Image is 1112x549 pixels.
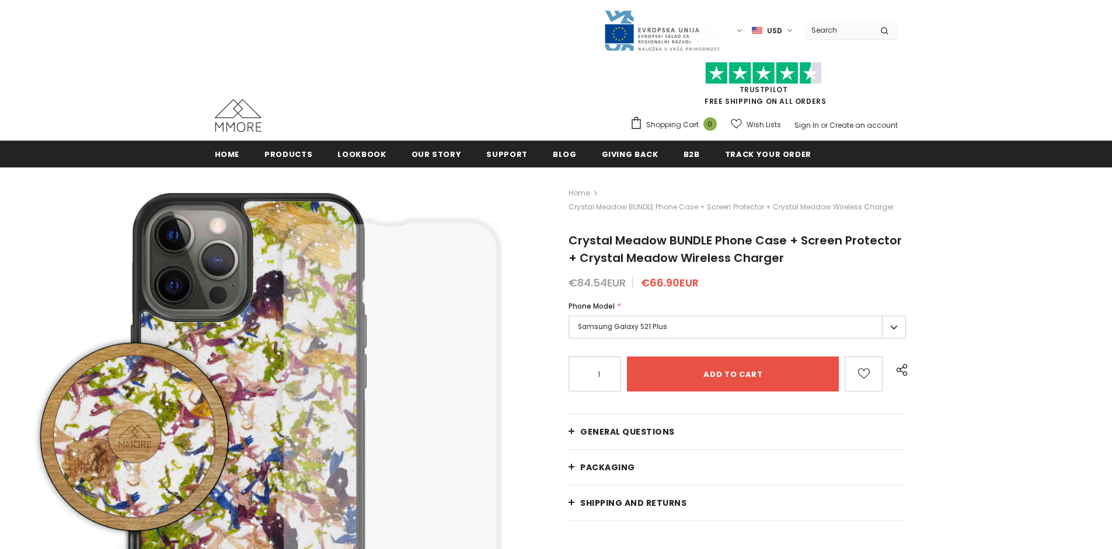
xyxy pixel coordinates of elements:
a: Home [569,186,590,200]
span: B2B [684,149,700,160]
span: Track your order [725,149,811,160]
a: B2B [684,141,700,167]
a: Create an account [829,120,898,130]
span: Our Story [412,149,462,160]
a: Blog [553,141,577,167]
a: Shopping Cart 0 [630,116,723,134]
span: support [486,149,528,160]
input: Search Site [804,22,872,39]
span: Crystal Meadow BUNDLE Phone Case + Screen Protector + Crystal Meadow Wireless Charger [569,232,902,266]
a: support [486,141,528,167]
a: Giving back [602,141,658,167]
a: Lookbook [337,141,386,167]
span: Products [264,149,312,160]
a: Trustpilot [740,85,788,95]
span: Blog [553,149,577,160]
span: 0 [703,117,717,131]
a: Track your order [725,141,811,167]
a: Our Story [412,141,462,167]
span: Giving back [602,149,658,160]
span: PACKAGING [580,461,635,473]
a: General Questions [569,414,906,449]
img: MMORE Cases [215,99,262,132]
span: €84.54EUR [569,275,626,290]
a: Products [264,141,312,167]
span: USD [767,25,782,37]
img: Trust Pilot Stars [705,62,822,85]
span: Home [215,149,240,160]
span: Crystal Meadow BUNDLE Phone Case + Screen Protector + Crystal Meadow Wireless Charger [569,200,894,214]
span: Wish Lists [747,119,781,131]
a: Sign In [794,120,819,130]
span: €66.90EUR [641,275,699,290]
input: Add to cart [627,356,839,391]
img: USD [752,26,762,36]
a: Shipping and returns [569,485,906,520]
a: Home [215,141,240,167]
span: General Questions [580,426,675,438]
a: PACKAGING [569,450,906,485]
span: Shipping and returns [580,497,686,509]
a: Javni Razpis [604,25,720,35]
span: Lookbook [337,149,386,160]
span: FREE SHIPPING ON ALL ORDERS [630,67,898,106]
label: Samsung Galaxy S21 Plus [569,316,906,338]
a: Wish Lists [731,114,781,135]
img: Javni Razpis [604,9,720,52]
span: Phone Model [569,301,615,311]
span: or [821,120,828,130]
span: Shopping Cart [646,119,699,131]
